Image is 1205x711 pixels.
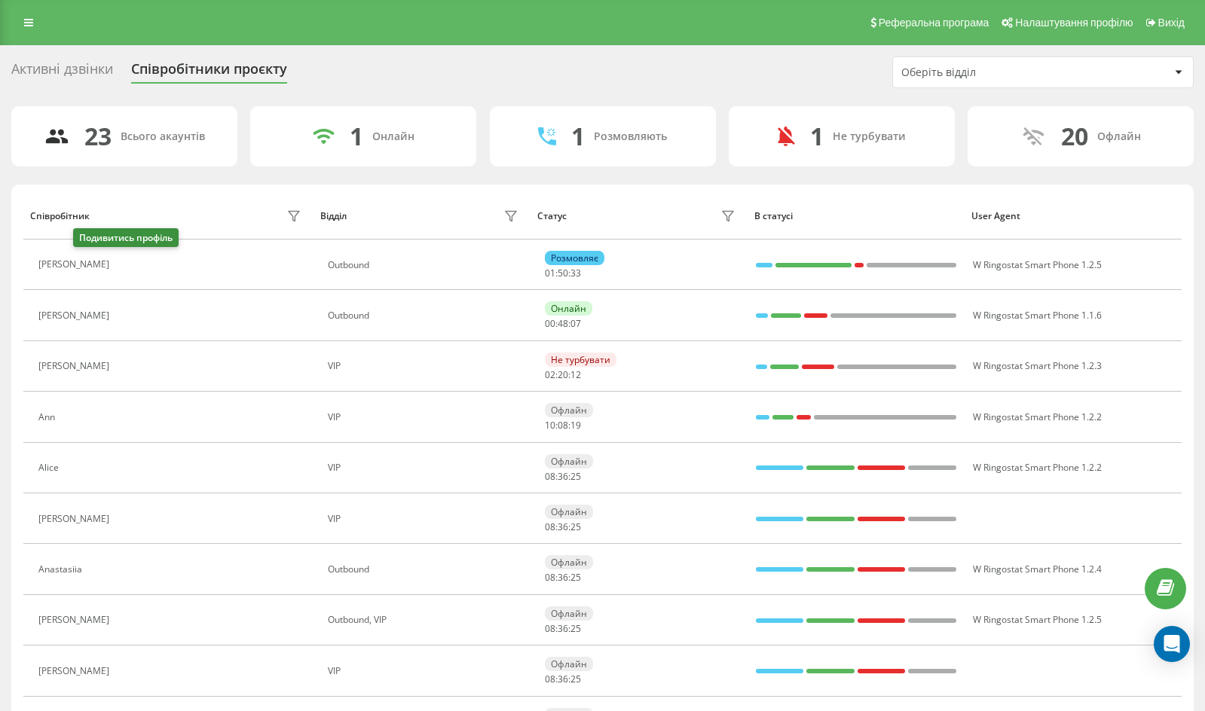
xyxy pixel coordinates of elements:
div: Офлайн [545,555,593,569]
div: 1 [571,122,585,151]
div: Оберіть відділ [901,66,1081,79]
div: [PERSON_NAME] [38,361,113,371]
div: Активні дзвінки [11,61,113,84]
span: 01 [545,267,555,279]
div: VIP [328,462,521,473]
div: VIP [328,666,521,676]
span: W Ringostat Smart Phone 1.1.6 [973,309,1102,322]
div: Розмовляють [594,130,667,143]
span: 50 [558,267,568,279]
div: Alice [38,462,63,473]
div: Розмовляє [545,251,604,265]
div: : : [545,572,581,583]
span: 08 [545,622,555,635]
div: VIP [328,412,521,423]
div: Офлайн [545,505,593,519]
div: Оutbound [328,310,521,321]
div: Співробітники проєкту [131,61,287,84]
div: : : [545,674,581,685]
div: [PERSON_NAME] [38,666,113,676]
span: 10 [545,419,555,432]
span: 48 [558,317,568,330]
div: Всього акаунтів [121,130,205,143]
div: 1 [350,122,363,151]
div: Офлайн [545,454,593,468]
span: 00 [545,317,555,330]
span: 08 [545,470,555,483]
div: User Agent [971,211,1174,221]
span: 33 [570,267,581,279]
span: 36 [558,520,568,533]
span: W Ringostat Smart Phone 1.2.4 [973,563,1102,575]
div: Онлайн [545,301,592,316]
div: : : [545,420,581,431]
span: 08 [545,571,555,584]
div: [PERSON_NAME] [38,514,113,524]
div: Офлайн [545,606,593,621]
span: 12 [570,368,581,381]
div: Open Intercom Messenger [1154,626,1190,662]
span: 36 [558,571,568,584]
div: : : [545,319,581,329]
div: VIP [328,514,521,524]
span: 02 [545,368,555,381]
span: 08 [545,520,555,533]
span: W Ringostat Smart Phone 1.2.3 [973,359,1102,372]
div: Оutbound, VIP [328,615,521,625]
div: Відділ [320,211,347,221]
div: 20 [1061,122,1088,151]
div: [PERSON_NAME] [38,310,113,321]
div: 1 [810,122,824,151]
span: 20 [558,368,568,381]
div: [PERSON_NAME] [38,615,113,625]
div: Офлайн [545,403,593,417]
div: VIP [328,361,521,371]
span: 25 [570,520,581,533]
span: 25 [570,622,581,635]
div: : : [545,471,581,482]
div: : : [545,522,581,532]
span: 25 [570,673,581,685]
span: W Ringostat Smart Phone 1.2.2 [973,461,1102,474]
div: : : [545,624,581,634]
span: 08 [558,419,568,432]
div: Співробітник [30,211,90,221]
span: 07 [570,317,581,330]
div: Оutbound [328,260,521,270]
div: 23 [84,122,112,151]
div: В статусі [754,211,957,221]
span: 08 [545,673,555,685]
div: Офлайн [545,657,593,671]
span: 36 [558,622,568,635]
span: W Ringostat Smart Phone 1.2.2 [973,410,1102,423]
div: Оutbound [328,564,521,575]
div: Статус [537,211,567,221]
div: Офлайн [1097,130,1141,143]
div: Не турбувати [833,130,906,143]
span: 36 [558,470,568,483]
span: 25 [570,470,581,483]
span: W Ringostat Smart Phone 1.2.5 [973,613,1102,626]
span: 25 [570,571,581,584]
div: : : [545,370,581,380]
div: Не турбувати [545,352,616,367]
span: 36 [558,673,568,685]
div: [PERSON_NAME] [38,259,113,270]
span: W Ringostat Smart Phone 1.2.5 [973,258,1102,271]
span: 19 [570,419,581,432]
div: Онлайн [372,130,414,143]
span: Вихід [1158,17,1185,29]
div: Подивитись профіль [73,228,179,247]
div: : : [545,268,581,279]
span: Реферальна програма [879,17,989,29]
div: Anastasiia [38,564,86,575]
div: Ann [38,412,59,423]
span: Налаштування профілю [1015,17,1133,29]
